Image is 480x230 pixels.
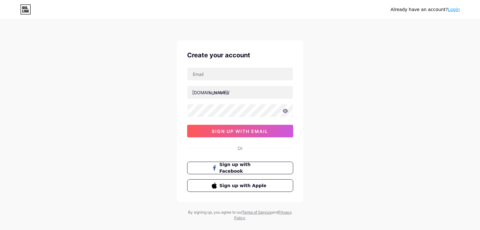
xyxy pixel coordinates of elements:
div: Already have an account? [391,6,460,13]
span: Sign up with Apple [219,182,268,189]
span: sign up with email [212,129,268,134]
div: Or [238,145,243,152]
input: username [187,86,293,99]
div: By signing up, you agree to our and . [187,210,294,221]
div: Create your account [187,50,293,60]
span: Sign up with Facebook [219,161,268,175]
button: sign up with email [187,125,293,137]
button: Sign up with Facebook [187,162,293,174]
div: [DOMAIN_NAME]/ [192,89,229,96]
input: Email [187,68,293,80]
a: Login [448,7,460,12]
button: Sign up with Apple [187,179,293,192]
a: Terms of Service [242,210,272,215]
